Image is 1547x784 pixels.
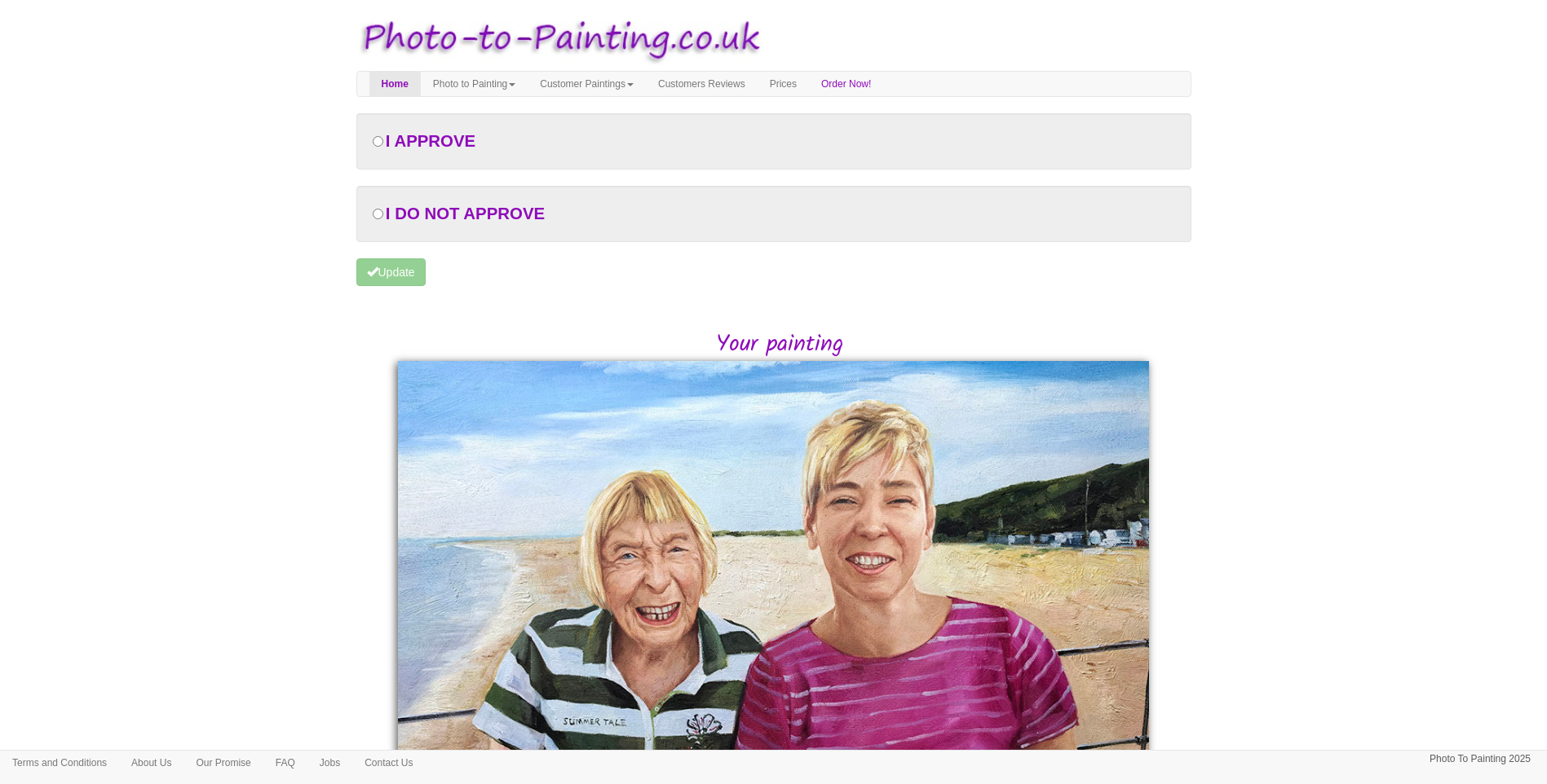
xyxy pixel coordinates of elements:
[369,72,421,96] a: Home
[1430,751,1531,768] p: Photo To Painting 2025
[352,751,425,775] a: Contact Us
[646,72,758,96] a: Customers Reviews
[263,751,307,775] a: FAQ
[386,205,545,222] span: I DO NOT APPROVE
[758,72,809,96] a: Prices
[119,751,183,775] a: About Us
[183,751,263,775] a: Our Promise
[809,72,883,96] a: Order Now!
[421,72,528,96] a: Photo to Painting
[528,72,646,96] a: Customer Paintings
[307,751,352,775] a: Jobs
[386,132,475,150] span: I APPROVE
[369,333,1191,358] h2: Your painting
[348,8,766,71] img: Photo to Painting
